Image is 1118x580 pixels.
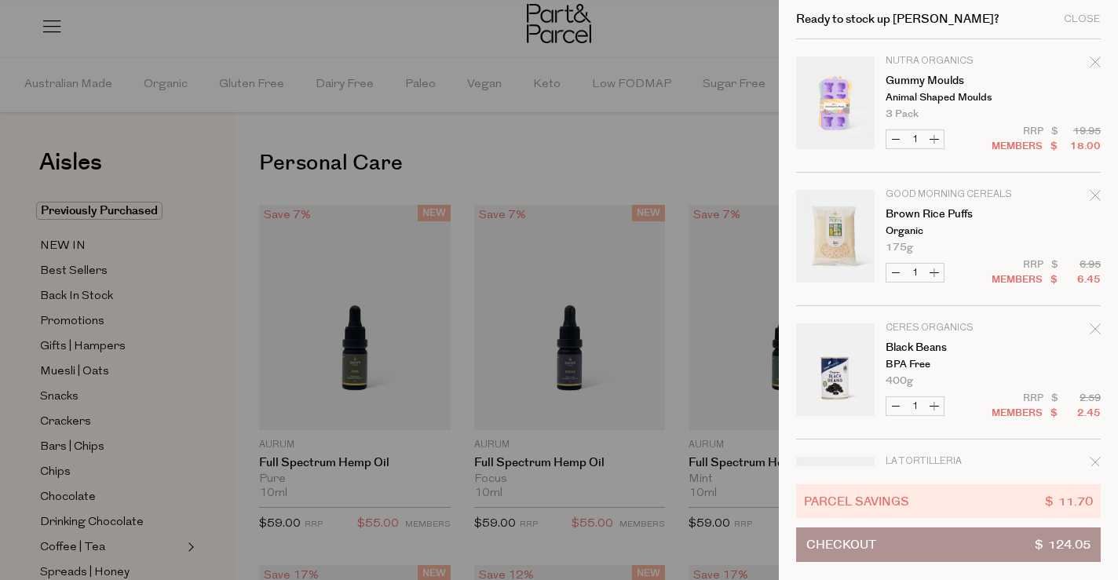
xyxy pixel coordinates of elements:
div: Remove Brown Rice Puffs [1090,188,1101,209]
span: Parcel Savings [804,492,909,510]
div: Remove Black Beans [1090,321,1101,342]
div: Close [1064,14,1101,24]
h2: Ready to stock up [PERSON_NAME]? [796,13,999,25]
span: 400g [886,376,913,386]
input: QTY Brown Rice Puffs [905,264,925,282]
p: Ceres Organics [886,323,1007,333]
p: Animal Shaped Moulds [886,93,1007,103]
p: Organic [886,226,1007,236]
p: Nutra Organics [886,57,1007,66]
span: 3 Pack [886,109,919,119]
p: Good Morning Cereals [886,190,1007,199]
button: Checkout$ 124.05 [796,527,1101,562]
span: Checkout [806,528,876,561]
a: Black Beans [886,342,1007,353]
a: Gummy Moulds [886,75,1007,86]
a: Brown Rice Puffs [886,209,1007,220]
div: Remove Gummy Moulds [1090,54,1101,75]
p: La Tortilleria [886,457,1007,466]
div: Remove Corn Tortillas [1090,454,1101,476]
input: QTY Gummy Moulds [905,130,925,148]
input: QTY Black Beans [905,397,925,415]
span: $ 124.05 [1035,528,1091,561]
span: 175g [886,243,913,253]
p: BPA Free [886,359,1007,370]
span: $ 11.70 [1045,492,1093,510]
